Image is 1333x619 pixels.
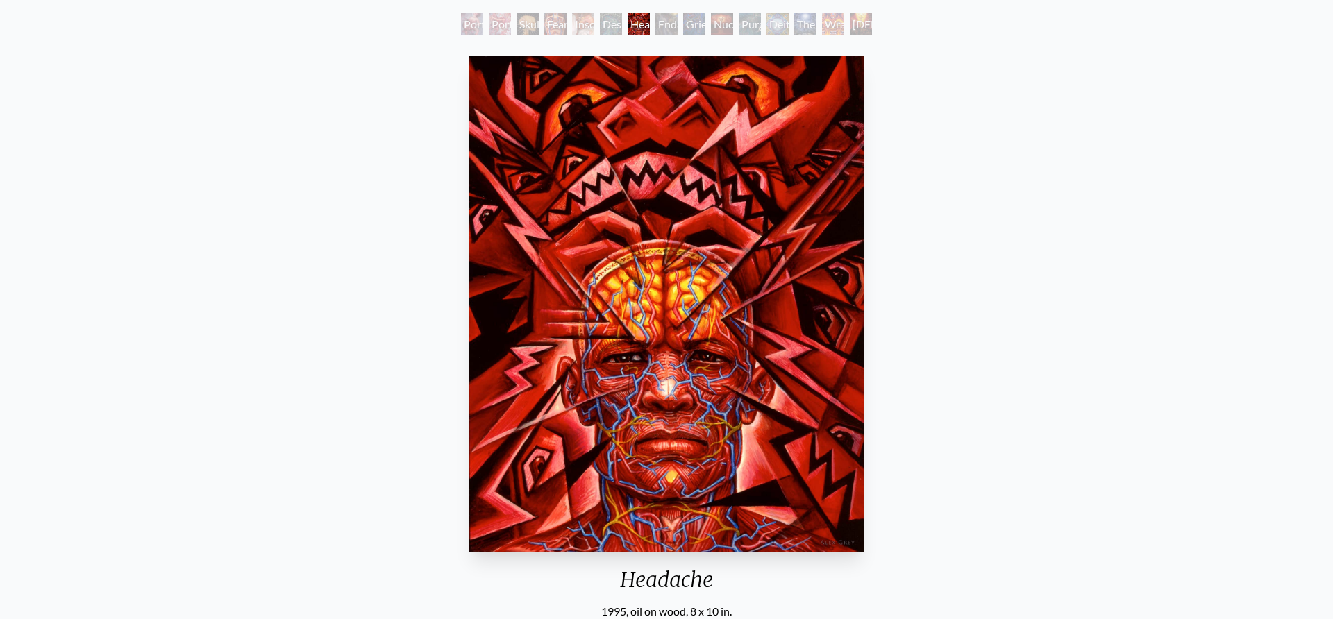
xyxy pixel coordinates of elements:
[628,13,650,35] div: Headache
[822,13,844,35] div: Wrathful Deity
[600,13,622,35] div: Despair
[517,13,539,35] div: Skull Fetus
[850,13,872,35] div: [DEMOGRAPHIC_DATA] & the Two Thieves
[683,13,705,35] div: Grieving
[766,13,789,35] div: Deities & Demons Drinking from the Milky Pool
[544,13,567,35] div: Fear
[711,13,733,35] div: Nuclear Crucifixion
[572,13,594,35] div: Insomnia
[739,13,761,35] div: Purging
[461,13,483,35] div: Portrait of an Artist 2
[489,13,511,35] div: Portrait of an Artist 1
[469,56,863,552] img: Headache-1995-Alex-Grey-watermarked.jpg
[655,13,678,35] div: Endarkenment
[464,567,869,603] div: Headache
[794,13,816,35] div: The Soul Finds It's Way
